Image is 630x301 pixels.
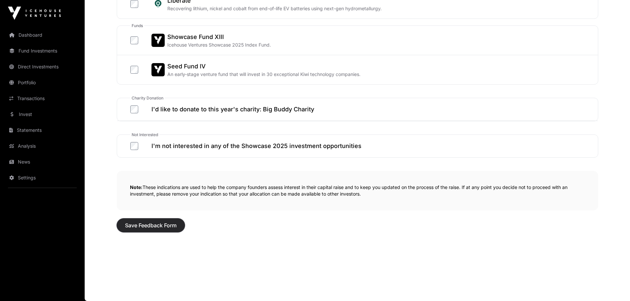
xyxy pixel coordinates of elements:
a: Settings [5,170,79,185]
h2: I'm not interested in any of the Showcase 2025 investment opportunities [151,141,361,151]
input: I'd like to donate to this year's charity: Big Buddy Charity [130,105,138,113]
h2: Showcase Fund XIII [167,32,271,42]
button: Save Feedback Form [117,218,185,232]
h2: Seed Fund IV [167,62,360,71]
a: Transactions [5,91,79,106]
input: I'm not interested in any of the Showcase 2025 investment opportunities [130,142,138,150]
p: These indications are used to help the company founders assess interest in their capital raise an... [117,171,598,210]
p: Recovering lithium, nickel and cobalt from end-of-life EV batteries using next-gen hydrometallurgy. [167,5,382,12]
a: Portfolio [5,75,79,90]
span: Not Interested [130,132,159,137]
a: Invest [5,107,79,122]
img: Icehouse Ventures Logo [8,7,61,20]
a: Analysis [5,139,79,153]
p: Icehouse Ventures Showcase 2025 Index Fund. [167,42,271,48]
a: News [5,155,79,169]
iframe: Chat Widget [597,269,630,301]
a: Dashboard [5,28,79,42]
p: An early-stage venture fund that will invest in 30 exceptional Kiwi technology companies. [167,71,360,78]
span: Charity Donation [130,95,165,101]
h2: I'd like to donate to this year's charity: Big Buddy Charity [151,105,314,114]
input: Showcase Fund XIIIShowcase Fund XIIIIcehouse Ventures Showcase 2025 Index Fund. [130,36,138,44]
img: Showcase Fund XIII [151,34,165,47]
span: funds [130,23,144,28]
strong: Note: [130,184,143,190]
img: Seed Fund IV [151,63,165,76]
input: Seed Fund IVSeed Fund IVAn early-stage venture fund that will invest in 30 exceptional Kiwi techn... [130,66,138,74]
a: Statements [5,123,79,137]
a: Fund Investments [5,44,79,58]
span: Save Feedback Form [125,221,177,229]
a: Direct Investments [5,59,79,74]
